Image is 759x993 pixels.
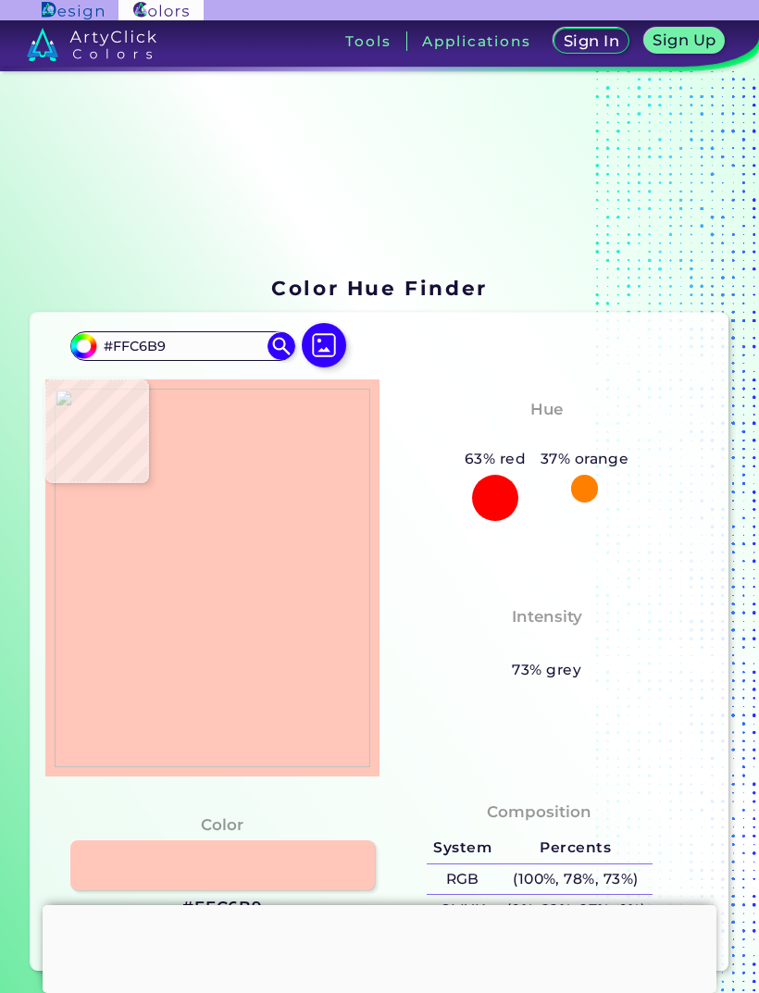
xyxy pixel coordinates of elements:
h3: Orangy Red [488,426,606,448]
h5: 73% grey [512,658,581,682]
img: icon search [268,332,295,360]
h5: 63% red [457,447,533,471]
h5: Sign In [566,34,616,48]
h5: (0%, 22%, 27%, 0%) [499,895,653,925]
h3: Applications [422,34,530,48]
h5: System [427,833,499,863]
h5: RGB [427,864,499,895]
h5: 37% orange [533,447,636,471]
img: icon picture [302,323,346,367]
a: Sign Up [648,30,722,54]
h3: Pastel [512,633,581,655]
h5: Sign Up [655,33,713,47]
h5: CMYK [427,895,499,925]
img: ArtyClick Design logo [42,2,104,19]
h4: Hue [530,396,563,423]
h4: Intensity [512,603,582,630]
a: Sign In [557,30,626,54]
iframe: Advertisement [43,905,716,988]
h4: Color [201,812,243,838]
h3: Tools [345,34,391,48]
h4: Composition [487,799,591,825]
h5: (100%, 78%, 73%) [499,864,653,895]
img: 0782fb62-9f8f-415f-99db-ee350cabd0c0 [55,389,370,767]
h3: #FFC6B9 [182,897,263,919]
h5: Percents [499,833,653,863]
input: type color.. [96,334,268,359]
h1: Color Hue Finder [271,274,487,302]
img: logo_artyclick_colors_white.svg [27,28,157,61]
